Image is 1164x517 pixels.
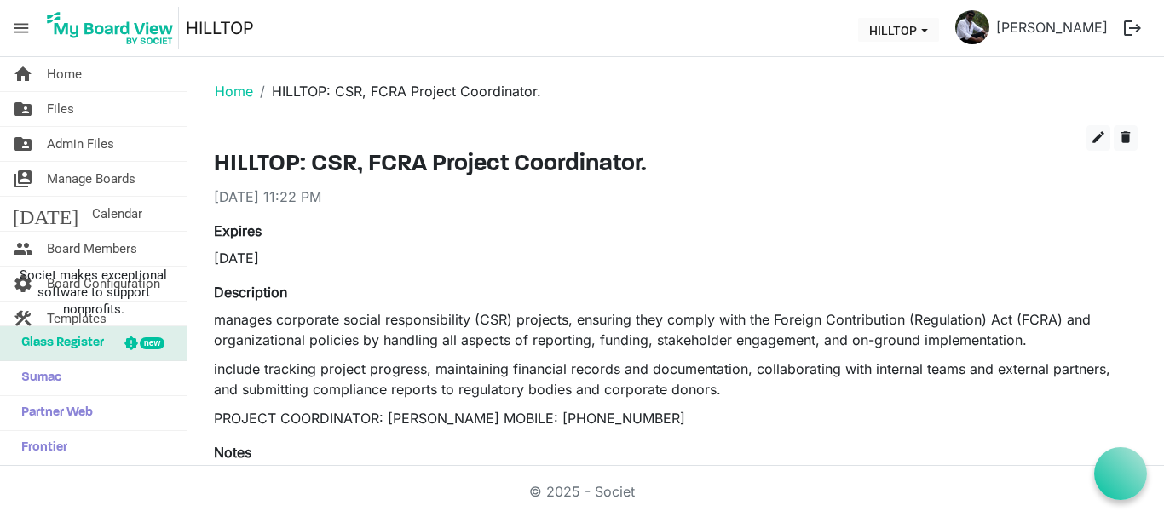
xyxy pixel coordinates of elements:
[13,431,67,465] span: Frontier
[186,11,254,45] a: HILLTOP
[214,221,262,241] label: Expires
[214,309,1138,350] p: manages corporate social responsibility (CSR) projects, ensuring they comply with the Foreign Con...
[47,92,74,126] span: Files
[13,197,78,231] span: [DATE]
[214,282,287,302] label: Description
[214,151,1138,180] h3: HILLTOP: CSR, FCRA Project Coordinator.
[47,127,114,161] span: Admin Files
[47,57,82,91] span: Home
[13,127,33,161] span: folder_shared
[215,83,253,100] a: Home
[955,10,989,44] img: hSUB5Hwbk44obJUHC4p8SpJiBkby1CPMa6WHdO4unjbwNk2QqmooFCj6Eu6u6-Q6MUaBHHRodFmU3PnQOABFnA_thumb.png
[214,408,1138,428] p: PROJECT COORDINATOR: [PERSON_NAME] MOBILE: [PHONE_NUMBER]
[13,326,104,360] span: Glass Register
[214,248,663,268] div: [DATE]
[13,162,33,196] span: switch_account
[253,81,541,101] li: HILLTOP: CSR, FCRA Project Coordinator.
[13,232,33,266] span: people
[13,396,93,430] span: Partner Web
[92,197,142,231] span: Calendar
[1091,129,1106,145] span: edit
[989,10,1115,44] a: [PERSON_NAME]
[8,267,179,318] span: Societ makes exceptional software to support nonprofits.
[13,92,33,126] span: folder_shared
[13,57,33,91] span: home
[1115,10,1150,46] button: logout
[1114,125,1138,151] button: delete
[214,442,251,462] label: Notes
[5,12,37,44] span: menu
[214,359,1138,399] p: include tracking project progress, maintaining financial records and documentation, collaborating...
[529,483,635,500] a: © 2025 - Societ
[214,187,1138,207] div: [DATE] 11:22 PM
[13,361,61,395] span: Sumac
[1086,125,1110,151] button: edit
[1118,129,1133,145] span: delete
[42,7,186,49] a: My Board View Logo
[47,232,137,266] span: Board Members
[140,337,164,349] div: new
[47,162,135,196] span: Manage Boards
[858,18,939,42] button: HILLTOP dropdownbutton
[42,7,179,49] img: My Board View Logo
